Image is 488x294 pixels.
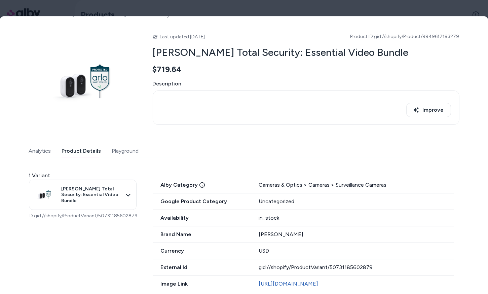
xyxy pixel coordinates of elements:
[153,80,459,88] span: Description
[153,197,251,206] span: Google Product Category
[153,214,251,222] span: Availability
[112,144,139,158] button: Playground
[259,281,318,287] a: [URL][DOMAIN_NAME]
[153,64,182,74] span: $719.64
[350,33,459,40] span: Product ID: gid://shopify/Product/9949617193279
[259,247,454,255] div: USD
[259,181,454,189] div: Cameras & Optics > Cameras > Surveillance Cameras
[29,180,137,210] button: [PERSON_NAME] Total Security: Essential Video Bundle
[153,247,251,255] span: Currency
[153,46,459,59] h2: [PERSON_NAME] Total Security: Essential Video Bundle
[31,181,58,208] img: ats-essential-bundle.png
[160,34,205,40] span: Last updated [DATE]
[29,29,137,136] img: ats-essential-bundle.png
[29,172,50,180] span: 1 Variant
[259,263,454,271] div: gid://shopify/ProductVariant/50731185602879
[29,213,137,219] p: ID: gid://shopify/ProductVariant/50731185602879
[153,181,251,189] span: Alby Category
[259,214,454,222] div: in_stock
[29,144,51,158] button: Analytics
[153,280,251,288] span: Image Link
[62,186,121,204] span: [PERSON_NAME] Total Security: Essential Video Bundle
[406,103,451,117] button: Improve
[153,230,251,238] span: Brand Name
[62,144,101,158] button: Product Details
[153,263,251,271] span: External Id
[259,197,454,206] div: Uncategorized
[259,230,454,238] div: [PERSON_NAME]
